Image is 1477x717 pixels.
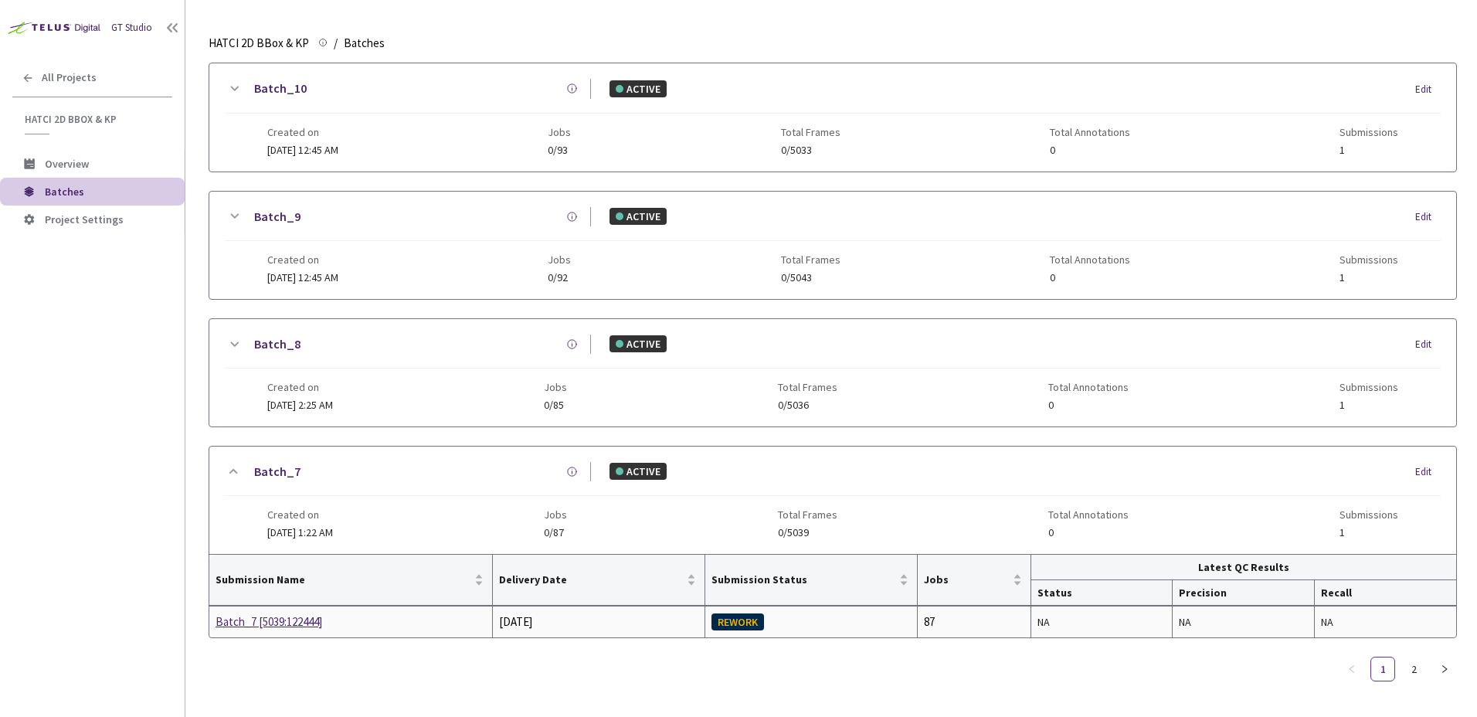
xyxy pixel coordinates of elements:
div: Edit [1415,337,1441,352]
div: Edit [1415,209,1441,225]
div: [DATE] [499,613,698,631]
span: Total Annotations [1048,381,1129,393]
span: Created on [267,381,333,393]
span: Created on [267,126,338,138]
span: Submission Status [711,573,896,586]
span: 0 [1050,272,1130,284]
a: 2 [1402,658,1425,681]
span: 0/5043 [781,272,840,284]
span: Total Frames [778,381,837,393]
th: Submission Status [705,555,918,606]
div: Batch_9ACTIVEEditCreated on[DATE] 12:45 AMJobs0/92Total Frames0/5043Total Annotations0Submissions1 [209,192,1456,299]
li: Previous Page [1339,657,1364,681]
span: Total Annotations [1050,126,1130,138]
button: left [1339,657,1364,681]
span: [DATE] 12:45 AM [267,270,338,284]
div: NA [1179,613,1307,630]
span: 0/85 [544,399,567,411]
span: Total Annotations [1048,508,1129,521]
span: [DATE] 2:25 AM [267,398,333,412]
span: 0/5033 [781,144,840,156]
span: Jobs [544,381,567,393]
div: NA [1321,613,1450,630]
th: Delivery Date [493,555,705,606]
span: Submission Name [216,573,471,586]
span: Submissions [1339,381,1398,393]
a: Batch_9 [254,207,300,226]
span: 1 [1339,144,1398,156]
span: left [1347,664,1356,674]
li: 2 [1401,657,1426,681]
div: REWORK [711,613,764,630]
span: 0 [1050,144,1130,156]
span: Jobs [544,508,567,521]
span: 1 [1339,272,1398,284]
div: Batch_7ACTIVEEditCreated on[DATE] 1:22 AMJobs0/87Total Frames0/5039Total Annotations0Submissions1 [209,447,1456,554]
th: Submission Name [209,555,493,606]
span: Overview [45,157,89,171]
span: 1 [1339,527,1398,539]
li: / [334,34,338,53]
div: Batch_8ACTIVEEditCreated on[DATE] 2:25 AMJobs0/85Total Frames0/5036Total Annotations0Submissions1 [209,319,1456,426]
span: Total Annotations [1050,253,1130,266]
th: Recall [1315,580,1456,606]
li: Next Page [1432,657,1457,681]
span: 0/5036 [778,399,837,411]
th: Precision [1173,580,1314,606]
span: Jobs [548,126,571,138]
button: right [1432,657,1457,681]
div: ACTIVE [609,463,667,480]
li: 1 [1370,657,1395,681]
th: Jobs [918,555,1031,606]
span: 0/87 [544,527,567,539]
a: Batch_10 [254,79,307,98]
span: HATCI 2D BBox & KP [25,113,163,126]
a: Batch_7 [254,462,300,481]
div: ACTIVE [609,80,667,97]
span: 0 [1048,527,1129,539]
span: Project Settings [45,212,124,226]
div: Edit [1415,464,1441,480]
span: 0/92 [548,272,571,284]
div: NA [1037,613,1166,630]
span: 0/5039 [778,527,837,539]
span: 0 [1048,399,1129,411]
span: Submissions [1339,126,1398,138]
div: GT Studio [111,21,152,36]
div: ACTIVE [609,335,667,352]
div: ACTIVE [609,208,667,225]
span: Submissions [1339,253,1398,266]
a: 1 [1371,658,1394,681]
th: Latest QC Results [1031,555,1456,580]
span: HATCI 2D BBox & KP [209,34,309,53]
span: 1 [1339,399,1398,411]
span: Delivery Date [499,573,684,586]
span: Total Frames [781,253,840,266]
span: [DATE] 1:22 AM [267,525,333,539]
span: right [1440,664,1449,674]
span: Jobs [548,253,571,266]
span: Batches [344,34,385,53]
span: Submissions [1339,508,1398,521]
div: Batch_10ACTIVEEditCreated on[DATE] 12:45 AMJobs0/93Total Frames0/5033Total Annotations0Submissions1 [209,63,1456,171]
span: Created on [267,508,333,521]
span: Total Frames [781,126,840,138]
a: Batch_7 [5039:122444] [216,613,379,631]
div: 87 [924,613,1024,631]
a: Batch_8 [254,335,300,354]
th: Status [1031,580,1173,606]
span: Jobs [924,573,1010,586]
div: Edit [1415,82,1441,97]
span: [DATE] 12:45 AM [267,143,338,157]
span: Total Frames [778,508,837,521]
span: 0/93 [548,144,571,156]
span: Created on [267,253,338,266]
span: All Projects [42,71,97,84]
span: Batches [45,185,84,199]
